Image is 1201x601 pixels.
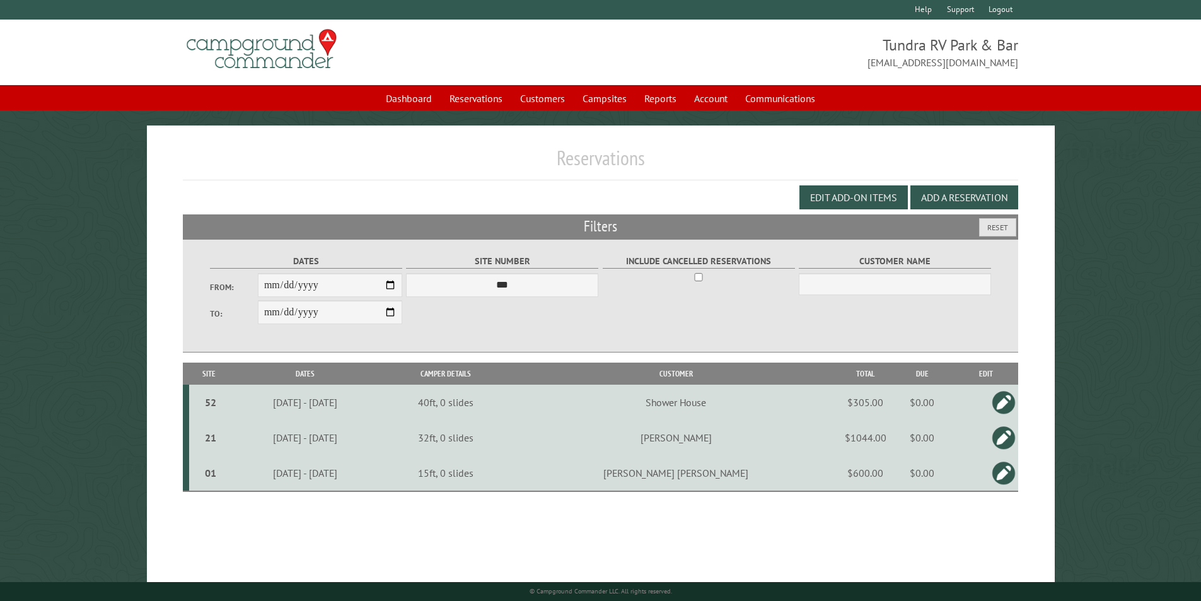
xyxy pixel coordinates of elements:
[511,385,840,420] td: Shower House
[380,455,511,491] td: 15ft, 0 slides
[511,420,840,455] td: [PERSON_NAME]
[575,86,634,110] a: Campsites
[511,363,840,385] th: Customer
[189,363,229,385] th: Site
[442,86,510,110] a: Reservations
[799,185,908,209] button: Edit Add-on Items
[840,363,891,385] th: Total
[511,455,840,491] td: [PERSON_NAME] [PERSON_NAME]
[210,281,258,293] label: From:
[738,86,823,110] a: Communications
[183,25,340,74] img: Campground Commander
[954,363,1018,385] th: Edit
[406,254,598,269] label: Site Number
[194,467,228,479] div: 01
[891,363,954,385] th: Due
[840,385,891,420] td: $305.00
[380,385,511,420] td: 40ft, 0 slides
[530,587,672,595] small: © Campground Commander LLC. All rights reserved.
[799,254,991,269] label: Customer Name
[183,214,1019,238] h2: Filters
[231,467,378,479] div: [DATE] - [DATE]
[979,218,1016,236] button: Reset
[513,86,572,110] a: Customers
[183,146,1019,180] h1: Reservations
[891,385,954,420] td: $0.00
[910,185,1018,209] button: Add a Reservation
[891,420,954,455] td: $0.00
[637,86,684,110] a: Reports
[194,431,228,444] div: 21
[231,431,378,444] div: [DATE] - [DATE]
[210,308,258,320] label: To:
[210,254,402,269] label: Dates
[840,420,891,455] td: $1044.00
[231,396,378,409] div: [DATE] - [DATE]
[229,363,380,385] th: Dates
[380,420,511,455] td: 32ft, 0 slides
[891,455,954,491] td: $0.00
[687,86,735,110] a: Account
[840,455,891,491] td: $600.00
[601,35,1019,70] span: Tundra RV Park & Bar [EMAIL_ADDRESS][DOMAIN_NAME]
[603,254,795,269] label: Include Cancelled Reservations
[378,86,439,110] a: Dashboard
[194,396,228,409] div: 52
[380,363,511,385] th: Camper Details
